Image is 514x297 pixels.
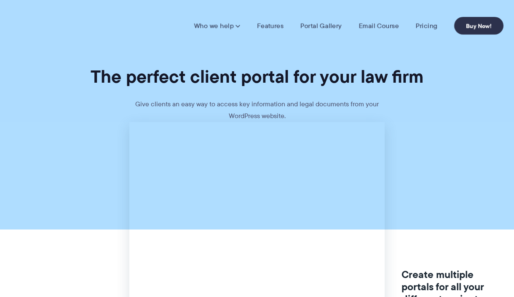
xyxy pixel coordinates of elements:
a: Features [257,22,284,30]
a: Pricing [416,22,437,30]
a: Email Course [359,22,399,30]
a: Buy Now! [454,17,503,35]
a: Portal Gallery [300,22,342,30]
p: Give clients an easy way to access key information and legal documents from your WordPress website. [131,98,383,122]
a: Who we help [194,22,240,30]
